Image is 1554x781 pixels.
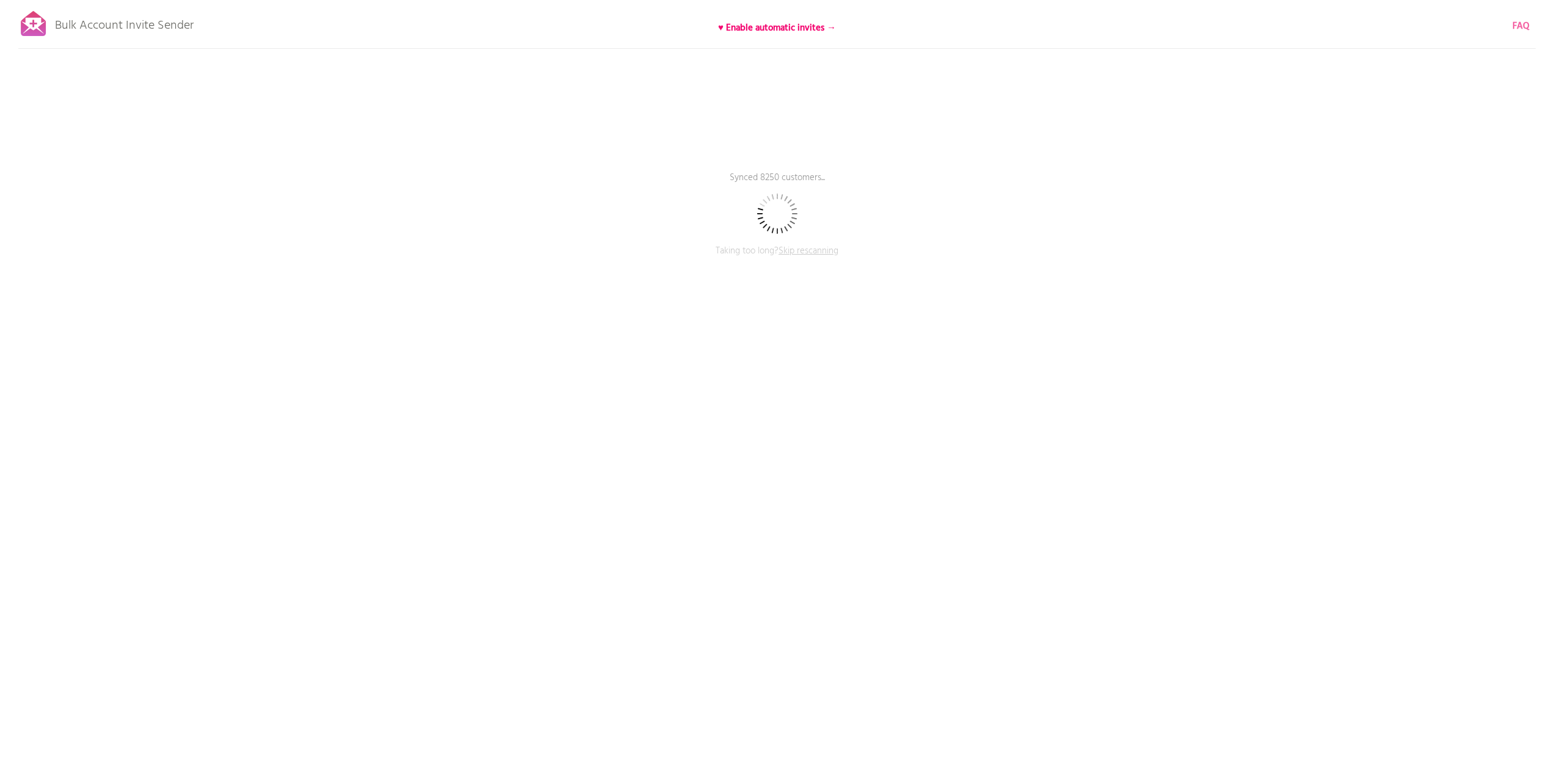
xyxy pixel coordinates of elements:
[1512,19,1530,34] b: FAQ
[718,21,836,35] b: ♥ Enable automatic invites →
[1512,20,1530,33] a: FAQ
[55,7,194,38] p: Bulk Account Invite Sender
[779,244,838,258] span: Skip rescanning
[594,244,960,275] p: Taking too long?
[594,171,960,202] p: Synced 8250 customers...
